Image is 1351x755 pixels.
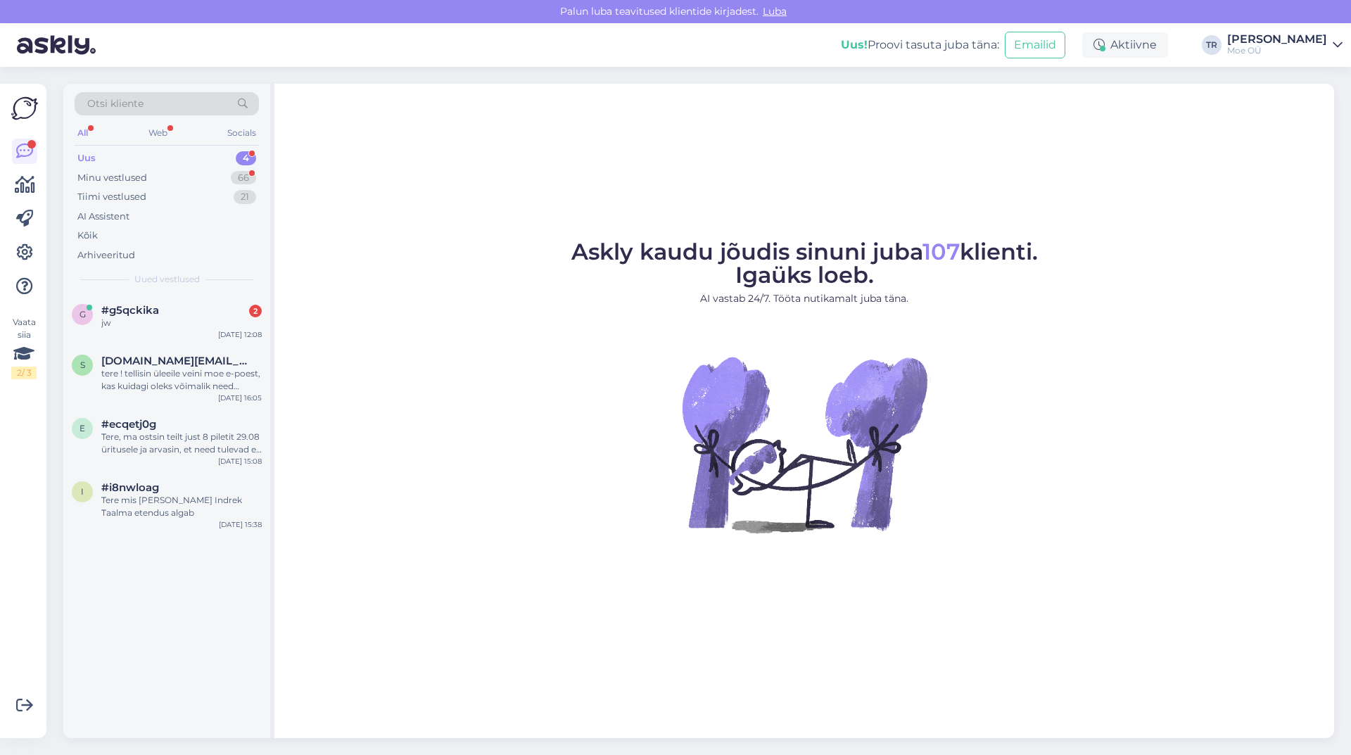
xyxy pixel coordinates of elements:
[101,494,262,519] div: Tere mis [PERSON_NAME] Indrek Taalma etendus algab
[77,171,147,185] div: Minu vestlused
[87,96,144,111] span: Otsi kliente
[80,423,85,433] span: e
[841,37,999,53] div: Proovi tasuta juba täna:
[218,456,262,467] div: [DATE] 15:08
[146,124,170,142] div: Web
[571,238,1038,288] span: Askly kaudu jõudis sinuni juba klienti. Igaüks loeb.
[11,367,37,379] div: 2 / 3
[101,317,262,329] div: jw
[218,393,262,403] div: [DATE] 16:05
[101,431,262,456] div: Tere, ma ostsin teilt just 8 piletit 29.08 üritusele ja arvasin, et need tulevad e- mailile nagu ...
[101,355,248,367] span: s.aasma.sa@gmail.com
[922,238,960,265] span: 107
[75,124,91,142] div: All
[1227,34,1343,56] a: [PERSON_NAME]Moe OÜ
[77,210,129,224] div: AI Assistent
[231,171,256,185] div: 66
[1202,35,1222,55] div: TR
[80,360,85,370] span: s
[80,309,86,319] span: g
[77,190,146,204] div: Tiimi vestlused
[236,151,256,165] div: 4
[101,367,262,393] div: tere ! tellisin üleeile veini moe e-poest, kas kuidagi oleks võimalik need [PERSON_NAME] saada?
[841,38,868,51] b: Uus!
[11,95,38,122] img: Askly Logo
[77,229,98,243] div: Kõik
[571,291,1038,306] p: AI vastab 24/7. Tööta nutikamalt juba täna.
[234,190,256,204] div: 21
[134,273,200,286] span: Uued vestlused
[218,329,262,340] div: [DATE] 12:08
[101,418,156,431] span: #ecqetj0g
[77,248,135,262] div: Arhiveeritud
[1082,32,1168,58] div: Aktiivne
[219,519,262,530] div: [DATE] 15:38
[101,481,159,494] span: #i8nwloag
[224,124,259,142] div: Socials
[1227,34,1327,45] div: [PERSON_NAME]
[678,317,931,571] img: No Chat active
[81,486,84,497] span: i
[1227,45,1327,56] div: Moe OÜ
[1005,32,1065,58] button: Emailid
[11,316,37,379] div: Vaata siia
[249,305,262,317] div: 2
[759,5,791,18] span: Luba
[77,151,96,165] div: Uus
[101,304,159,317] span: #g5qckika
